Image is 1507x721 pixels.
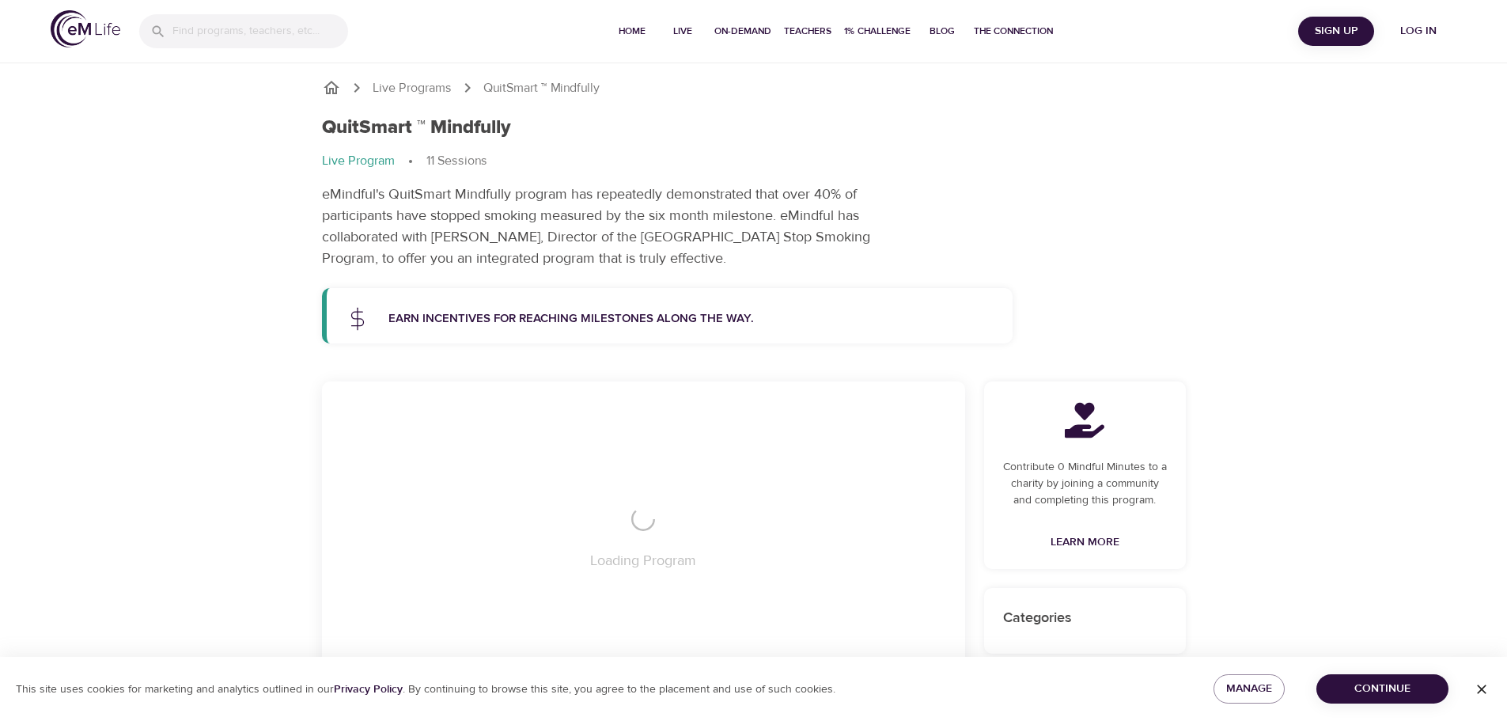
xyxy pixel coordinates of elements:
span: 1% Challenge [844,23,911,40]
span: The Connection [974,23,1053,40]
p: Loading Program [590,550,696,571]
button: Sign Up [1298,17,1374,46]
nav: breadcrumb [322,78,1186,97]
span: Manage [1226,679,1272,699]
p: Earn incentives for reaching milestones along the way. [388,310,994,328]
span: Log in [1387,21,1450,41]
a: Learn More [1044,528,1126,557]
p: QuitSmart ™ Mindfully [483,79,600,97]
span: On-Demand [714,23,771,40]
p: 11 Sessions [426,152,487,170]
a: Privacy Policy [334,682,403,696]
span: Sign Up [1304,21,1368,41]
nav: breadcrumb [322,152,1186,171]
p: Contribute 0 Mindful Minutes to a charity by joining a community and completing this program. [1003,459,1167,509]
p: Categories [1003,607,1167,628]
h1: QuitSmart ™ Mindfully [322,116,511,139]
span: Teachers [784,23,831,40]
p: eMindful's QuitSmart Mindfully program has repeatedly demonstrated that over 40% of participants ... [322,184,915,269]
span: Live [664,23,702,40]
p: Live Program [322,152,395,170]
img: logo [51,10,120,47]
button: Manage [1214,674,1285,704]
span: Learn More [1051,533,1119,552]
button: Continue [1316,674,1448,704]
a: Live Programs [373,79,452,97]
span: Blog [923,23,961,40]
button: Log in [1380,17,1456,46]
span: Continue [1329,679,1436,699]
span: Home [613,23,651,40]
input: Find programs, teachers, etc... [172,14,348,48]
